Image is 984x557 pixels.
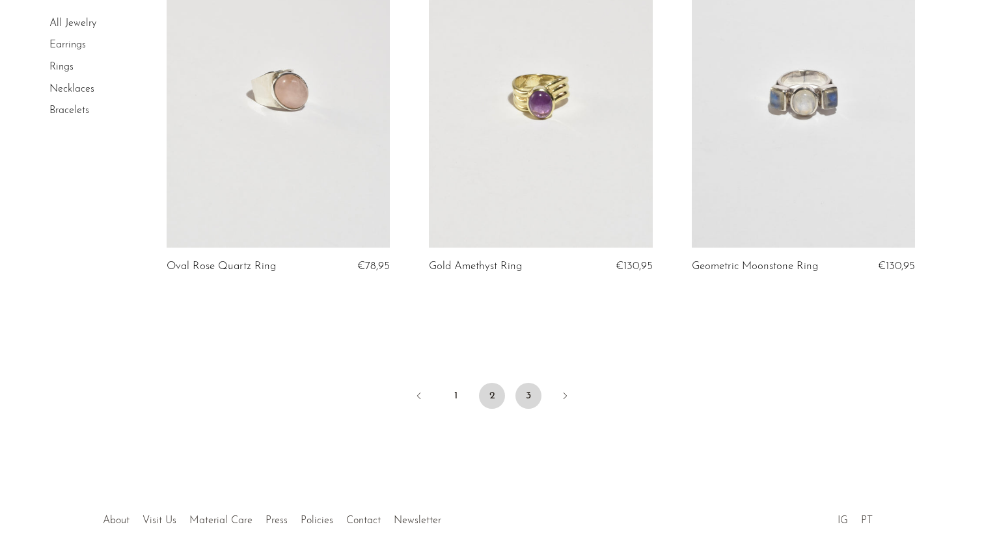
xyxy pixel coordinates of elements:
[167,261,276,272] a: Oval Rose Quartz Ring
[49,105,89,116] a: Bracelets
[96,505,448,530] ul: Quick links
[443,383,469,409] a: 1
[878,261,915,272] span: €130,95
[49,84,94,94] a: Necklaces
[838,515,848,526] a: IG
[266,515,288,526] a: Press
[831,505,879,530] ul: Social Medias
[406,383,432,411] a: Previous
[861,515,873,526] a: PT
[49,40,86,51] a: Earrings
[692,261,818,272] a: Geometric Moonstone Ring
[346,515,381,526] a: Contact
[479,383,505,409] span: 2
[189,515,253,526] a: Material Care
[616,261,653,272] span: €130,95
[143,515,176,526] a: Visit Us
[357,261,390,272] span: €78,95
[301,515,333,526] a: Policies
[515,383,541,409] a: 3
[552,383,578,411] a: Next
[49,18,96,29] a: All Jewelry
[49,62,74,72] a: Rings
[103,515,130,526] a: About
[429,261,522,272] a: Gold Amethyst Ring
